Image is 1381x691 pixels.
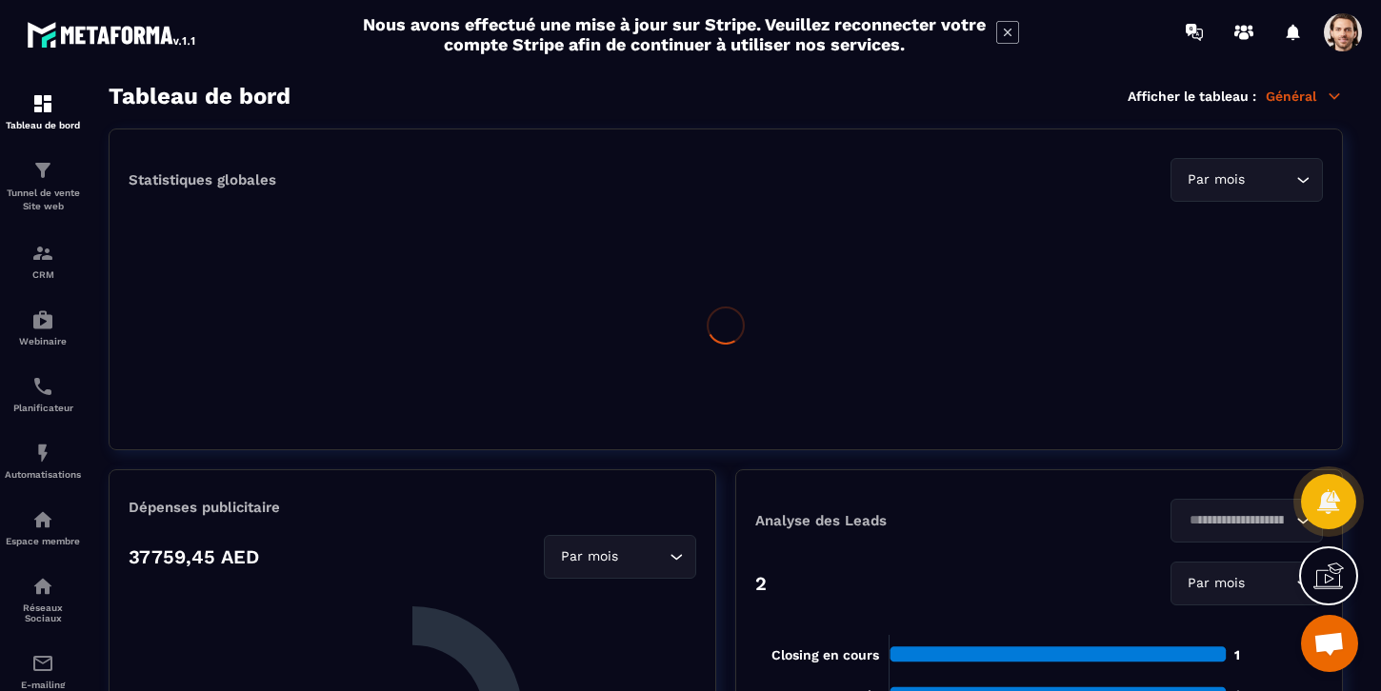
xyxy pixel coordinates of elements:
img: formation [31,242,54,265]
p: Espace membre [5,536,81,546]
p: Automatisations [5,469,81,480]
h3: Tableau de bord [109,83,290,109]
p: Analyse des Leads [755,512,1039,529]
img: formation [31,92,54,115]
p: Tunnel de vente Site web [5,187,81,213]
a: formationformationTunnel de vente Site web [5,145,81,227]
p: Dépenses publicitaire [129,499,696,516]
tspan: Closing en cours [771,647,879,663]
a: formationformationCRM [5,227,81,294]
a: formationformationTableau de bord [5,78,81,145]
a: social-networksocial-networkRéseaux Sociaux [5,561,81,638]
div: Search for option [1171,158,1323,202]
p: CRM [5,269,81,280]
p: Afficher le tableau : [1128,89,1256,104]
p: Général [1266,88,1343,105]
p: Réseaux Sociaux [5,602,81,623]
p: 2 [755,572,767,595]
p: Planificateur [5,403,81,413]
a: automationsautomationsAutomatisations [5,427,81,494]
img: automations [31,508,54,531]
img: scheduler [31,375,54,398]
div: Mở cuộc trò chuyện [1301,615,1358,672]
span: Par mois [1183,169,1249,190]
input: Search for option [1183,510,1291,531]
p: Statistiques globales [129,171,276,188]
img: automations [31,442,54,464]
span: Par mois [556,546,622,567]
p: E-mailing [5,680,81,690]
input: Search for option [622,546,665,567]
div: Search for option [1171,499,1323,543]
span: Par mois [1183,573,1249,594]
img: formation [31,159,54,182]
p: Webinaire [5,336,81,346]
div: Search for option [544,535,696,579]
img: social-network [31,575,54,598]
h2: Nous avons effectué une mise à jour sur Stripe. Veuillez reconnecter votre compte Stripe afin de ... [362,14,987,54]
img: logo [27,17,198,51]
img: email [31,652,54,675]
p: 37 759,45 AED [129,545,259,568]
p: Tableau de bord [5,120,81,130]
a: automationsautomationsEspace membre [5,494,81,561]
img: automations [31,308,54,331]
a: automationsautomationsWebinaire [5,294,81,361]
input: Search for option [1249,573,1291,594]
a: schedulerschedulerPlanificateur [5,361,81,427]
div: Search for option [1171,562,1323,605]
input: Search for option [1249,169,1291,190]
